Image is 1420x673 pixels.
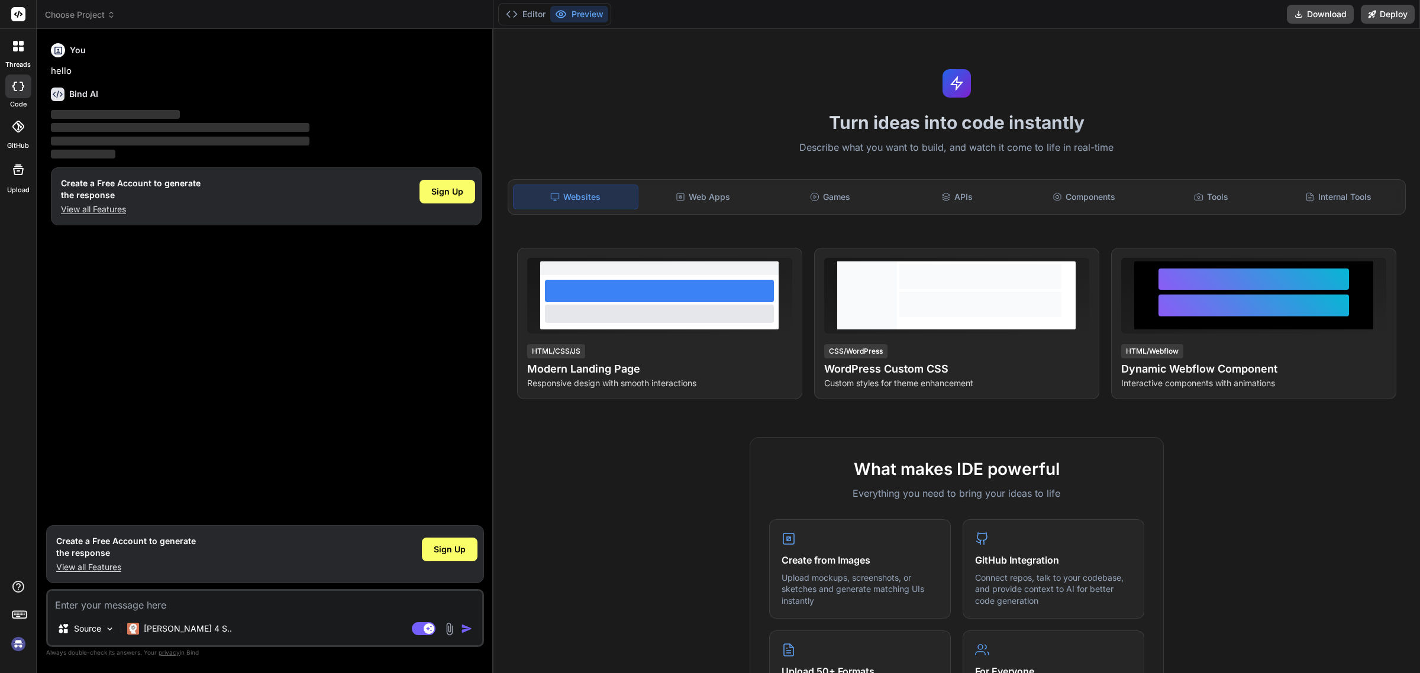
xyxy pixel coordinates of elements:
h4: Dynamic Webflow Component [1121,361,1386,377]
p: hello [51,64,482,78]
span: Sign Up [431,186,463,198]
span: ‌ [51,150,115,158]
img: icon [461,623,473,635]
p: View all Features [61,203,201,215]
div: Tools [1149,185,1274,209]
button: Editor [501,6,550,22]
h1: Turn ideas into code instantly [501,112,1413,133]
div: Internal Tools [1276,185,1400,209]
p: Upload mockups, screenshots, or sketches and generate matching UIs instantly [782,572,938,607]
span: privacy [159,649,180,656]
p: Responsive design with smooth interactions [527,377,792,389]
span: Choose Project [45,9,115,21]
h4: Create from Images [782,553,938,567]
h2: What makes IDE powerful [769,457,1144,481]
label: code [10,99,27,109]
button: Download [1287,5,1354,24]
div: CSS/WordPress [824,344,887,358]
button: Preview [550,6,608,22]
span: ‌ [51,137,309,145]
p: View all Features [56,561,196,573]
p: Interactive components with animations [1121,377,1386,389]
div: Websites [513,185,639,209]
h1: Create a Free Account to generate the response [56,535,196,559]
img: Claude 4 Sonnet [127,623,139,635]
h4: WordPress Custom CSS [824,361,1089,377]
span: ‌ [51,123,309,132]
div: Web Apps [641,185,766,209]
img: attachment [443,622,456,636]
label: threads [5,60,31,70]
div: HTML/Webflow [1121,344,1183,358]
label: Upload [7,185,30,195]
p: [PERSON_NAME] 4 S.. [144,623,232,635]
div: HTML/CSS/JS [527,344,585,358]
p: Everything you need to bring your ideas to life [769,486,1144,500]
span: ‌ [51,110,180,119]
img: signin [8,634,28,654]
p: Custom styles for theme enhancement [824,377,1089,389]
img: Pick Models [105,624,115,634]
div: Components [1022,185,1147,209]
p: Source [74,623,101,635]
h6: Bind AI [69,88,98,100]
p: Connect repos, talk to your codebase, and provide context to AI for better code generation [975,572,1132,607]
h4: Modern Landing Page [527,361,792,377]
div: Games [768,185,893,209]
h6: You [70,44,86,56]
h1: Create a Free Account to generate the response [61,177,201,201]
p: Always double-check its answers. Your in Bind [46,647,484,658]
span: Sign Up [434,543,466,555]
div: APIs [895,185,1019,209]
label: GitHub [7,141,29,151]
button: Deploy [1361,5,1415,24]
p: Describe what you want to build, and watch it come to life in real-time [501,140,1413,156]
h4: GitHub Integration [975,553,1132,567]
